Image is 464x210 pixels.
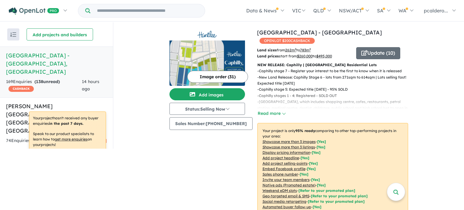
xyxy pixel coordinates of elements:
[300,172,308,176] span: [ Yes ]
[257,68,413,74] p: - Caphilly stage 7 - Register your interest to be the first to know when it is released
[169,103,245,115] button: Status:Selling Now
[263,199,306,204] u: Social media retargeting
[356,47,400,59] button: Update (10)
[309,47,311,51] sup: 2
[313,54,332,58] span: to
[259,38,315,44] span: OPENLOT $ 200 CASHBACK
[263,156,299,160] u: Add project headline
[263,183,315,187] u: Native ads (Promoted estate)
[263,161,308,166] u: Add project selling-points
[33,131,102,147] p: Speak to our product specialists to learn how to on your projects !
[263,166,305,171] u: Embed Facebook profile
[36,79,43,84] span: 138
[169,117,253,130] button: Sales Number:[PHONE_NUMBER]
[92,4,204,17] input: Try estate name, suburb, builder or developer
[263,194,309,198] u: Geo-targeted email & SMS
[424,8,448,14] span: pcaldero...
[8,86,34,92] span: CASHBACK
[317,183,326,187] span: [Yes]
[309,161,318,166] span: [ Yes ]
[169,40,245,86] img: Huntlee Estate - North Rothbury
[257,86,413,92] p: - Caphilly stage 5: Expected title [DATE] - 95% SOLD
[263,205,311,209] u: Automated buyer follow-up
[263,139,316,144] u: Showcase more than 3 images
[311,194,368,198] span: [Refer to your promoted plan]
[33,115,102,126] p: Your project hasn't received any buyer enquiries
[313,205,321,209] span: [Yes]
[308,199,365,204] span: [Refer to your promoted plan]
[257,53,352,59] p: start from
[6,51,107,76] h5: [GEOGRAPHIC_DATA] - [GEOGRAPHIC_DATA] , [GEOGRAPHIC_DATA]
[9,7,59,15] img: Openlot PRO Logo White
[49,121,83,126] b: in the past 7 days.
[317,139,326,144] span: [ Yes ]
[257,99,413,117] p: - [GEOGRAPHIC_DATA], which includes shopping centre, cafes, restaurants, petrol station, medical ...
[6,137,85,144] div: 74 Enquir ies
[257,47,352,53] p: from
[296,48,311,52] span: to
[169,28,245,86] a: Huntlee Estate - North Rothbury LogoHuntlee Estate - North Rothbury
[257,62,408,68] p: NEW RELEASE: Caphilly | [GEOGRAPHIC_DATA] Residential Lots
[263,150,310,155] u: Display pricing information
[300,48,311,52] u: 783 m
[6,78,82,93] div: 169 Enquir ies
[307,166,316,171] span: [ Yes ]
[257,29,382,36] a: [GEOGRAPHIC_DATA] - [GEOGRAPHIC_DATA]
[298,188,355,193] span: [Refer to your promoted plan]
[257,93,413,99] p: - Caphilly stages 1 - 4: Registered - SOLD OUT
[311,177,320,182] span: [ Yes ]
[169,88,245,100] button: Add images
[82,79,99,92] span: 14 hours ago
[312,150,321,155] span: [ Yes ]
[257,48,277,52] b: Land sizes
[55,137,88,141] u: get more enquiries
[297,54,313,58] u: $ 260,000
[6,102,107,135] h5: [PERSON_NAME][GEOGRAPHIC_DATA] - [GEOGRAPHIC_DATA] , [GEOGRAPHIC_DATA]
[263,172,298,176] u: Sales phone number
[27,28,93,40] button: Add projects and builders
[295,47,296,51] sup: 2
[257,110,286,117] button: Read more
[257,74,413,87] p: - New Land Release: Caphilly Stage 6 - lots from 271sqm to 614sqm | Lots selling fast! Expected t...
[34,79,60,84] strong: ( unread)
[316,54,332,58] u: $ 495,000
[263,177,310,182] u: Invite your team members
[187,71,248,83] button: Image order (31)
[172,31,243,38] img: Huntlee Estate - North Rothbury Logo
[10,32,16,37] img: sort.svg
[257,54,279,58] b: Land prices
[301,156,309,160] span: [ Yes ]
[317,145,325,149] span: [ Yes ]
[263,188,297,193] u: Weekend eDM slots
[295,128,315,133] b: 95 % ready
[263,145,315,149] u: Showcase more than 3 listings
[285,48,296,52] u: 262 m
